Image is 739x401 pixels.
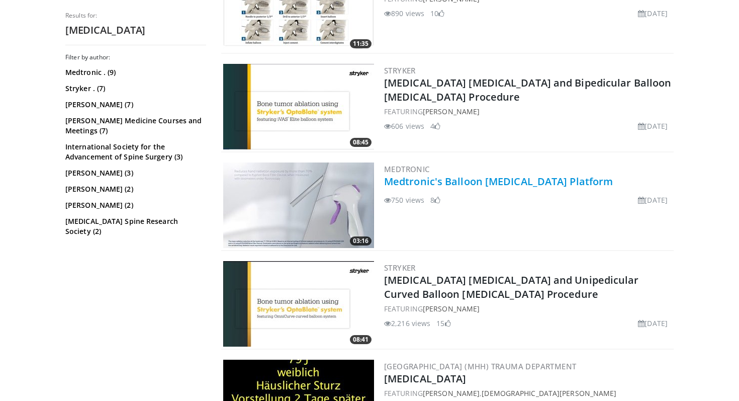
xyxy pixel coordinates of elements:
[65,200,204,210] a: [PERSON_NAME] (2)
[384,106,672,117] div: FEATURING
[223,163,374,248] img: 7ba92ec9-c115-4259-b07f-fb37e5b37ee9.300x170_q85_crop-smart_upscale.jpg
[384,388,672,398] div: FEATURING ,
[384,8,424,19] li: 890 views
[65,100,204,110] a: [PERSON_NAME] (7)
[430,121,440,131] li: 4
[436,318,450,329] li: 15
[482,388,616,398] a: [DEMOGRAPHIC_DATA][PERSON_NAME]
[384,263,416,273] a: Stryker
[65,53,206,61] h3: Filter by author:
[65,184,204,194] a: [PERSON_NAME] (2)
[638,8,668,19] li: [DATE]
[223,64,374,149] img: 838c0ca9-3bf9-4d59-a7dd-00bfa654e6ca.300x170_q85_crop-smart_upscale.jpg
[65,84,204,94] a: Stryker . (7)
[384,195,424,205] li: 750 views
[384,164,430,174] a: Medtronic
[384,318,430,329] li: 2,216 views
[384,361,576,371] a: [GEOGRAPHIC_DATA] (MHH) Trauma Department
[638,318,668,329] li: [DATE]
[384,372,466,385] a: [MEDICAL_DATA]
[350,138,372,147] span: 08:45
[65,12,206,20] p: Results for:
[384,76,671,104] a: [MEDICAL_DATA] [MEDICAL_DATA] and Bipedicular Balloon [MEDICAL_DATA] Procedure
[65,67,204,77] a: Medtronic . (9)
[350,335,372,344] span: 08:41
[384,121,424,131] li: 606 views
[384,303,672,314] div: FEATURING
[223,261,374,347] img: 077d8b98-6fef-4d00-9dcc-a0db6b209b3b.300x170_q85_crop-smart_upscale.jpg
[223,261,374,347] a: 08:41
[65,24,206,37] h2: [MEDICAL_DATA]
[430,8,444,19] li: 10
[384,65,416,75] a: Stryker
[423,107,480,116] a: [PERSON_NAME]
[350,39,372,48] span: 11:35
[350,236,372,246] span: 03:16
[65,168,204,178] a: [PERSON_NAME] (3)
[384,273,639,301] a: [MEDICAL_DATA] [MEDICAL_DATA] and Unipedicular Curved Balloon [MEDICAL_DATA] Procedure
[638,121,668,131] li: [DATE]
[423,388,480,398] a: [PERSON_NAME]
[423,304,480,313] a: [PERSON_NAME]
[223,64,374,149] a: 08:45
[638,195,668,205] li: [DATE]
[65,216,204,236] a: [MEDICAL_DATA] Spine Research Society (2)
[65,142,204,162] a: International Society for the Advancement of Spine Surgery (3)
[430,195,440,205] li: 8
[65,116,204,136] a: [PERSON_NAME] Medicine Courses and Meetings (7)
[384,175,613,188] a: Medtronic's Balloon [MEDICAL_DATA] Platform
[223,163,374,248] a: 03:16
